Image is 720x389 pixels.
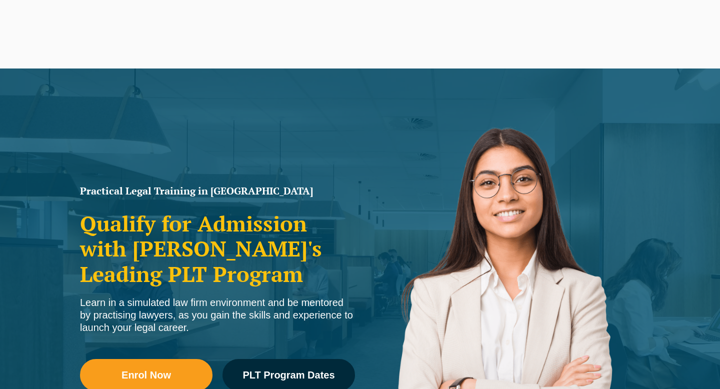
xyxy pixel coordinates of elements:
[121,370,171,380] span: Enrol Now
[242,370,334,380] span: PLT Program Dates
[80,296,355,334] div: Learn in a simulated law firm environment and be mentored by practising lawyers, as you gain the ...
[80,211,355,286] h2: Qualify for Admission with [PERSON_NAME]'s Leading PLT Program
[80,186,355,196] h1: Practical Legal Training in [GEOGRAPHIC_DATA]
